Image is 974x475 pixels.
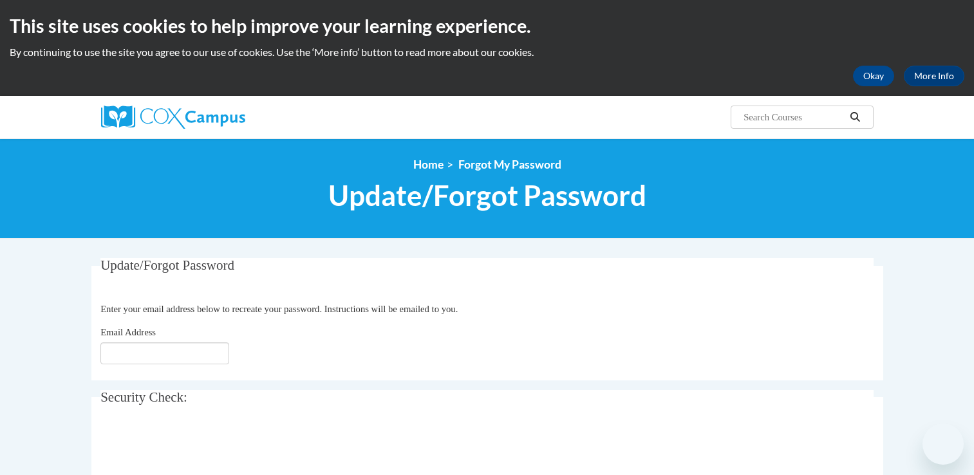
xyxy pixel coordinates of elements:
button: Search [845,109,865,125]
span: Email Address [100,327,156,337]
input: Email [100,342,229,364]
a: Cox Campus [101,106,346,129]
span: Update/Forgot Password [328,178,646,212]
span: Security Check: [100,389,187,405]
h2: This site uses cookies to help improve your learning experience. [10,13,964,39]
span: Enter your email address below to recreate your password. Instructions will be emailed to you. [100,304,458,314]
a: More Info [904,66,964,86]
input: Search Courses [742,109,845,125]
span: Update/Forgot Password [100,257,234,273]
iframe: Button to launch messaging window [922,424,964,465]
a: Home [413,158,444,171]
span: Forgot My Password [458,158,561,171]
p: By continuing to use the site you agree to our use of cookies. Use the ‘More info’ button to read... [10,45,964,59]
img: Cox Campus [101,106,245,129]
button: Okay [853,66,894,86]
